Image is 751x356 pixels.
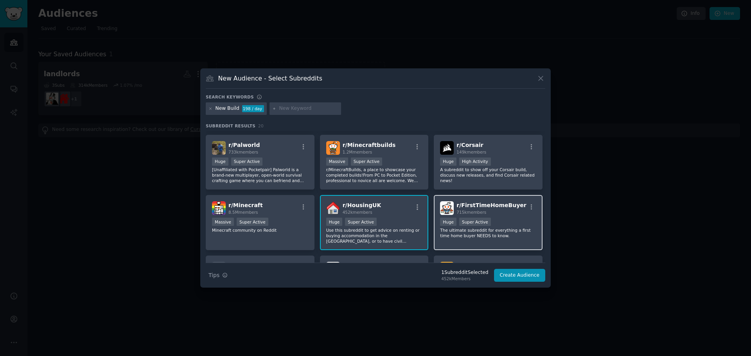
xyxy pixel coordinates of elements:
[456,150,486,154] span: 149k members
[228,150,258,154] span: 733k members
[228,142,260,148] span: r/ Palworld
[279,105,338,112] input: New Keyword
[228,210,258,215] span: 8.5M members
[441,276,488,281] div: 452k Members
[440,218,456,226] div: Huge
[242,105,264,112] div: 198 / day
[206,268,230,282] button: Tips
[326,262,340,275] img: irishpersonalfinance
[440,141,454,155] img: Corsair
[326,218,343,226] div: Huge
[440,262,454,275] img: GardeningUK
[440,227,536,238] p: The ultimate subreddit for everything a first time home buyer NEEDS to know.
[326,201,340,215] img: HousingUK
[206,123,255,129] span: Subreddit Results
[343,142,396,148] span: r/ Minecraftbuilds
[212,201,226,215] img: Minecraft
[326,167,422,183] p: r/MinecraftBuilds, a place to showcase your completed builds!From PC to Pocket Edition, professio...
[326,227,422,244] p: Use this subreddit to get advice on renting or buying accommodation in the [GEOGRAPHIC_DATA], or ...
[231,157,263,166] div: Super Active
[212,227,308,233] p: Minecraft community on Reddit
[326,141,340,155] img: Minecraftbuilds
[218,74,322,82] h3: New Audience - Select Subreddits
[440,201,454,215] img: FirstTimeHomeBuyer
[212,157,228,166] div: Huge
[345,218,377,226] div: Super Active
[206,94,254,100] h3: Search keywords
[212,167,308,183] p: [Unaffiliated with Pocketpair] Palworld is a brand-new multiplayer, open-world survival crafting ...
[216,105,239,112] div: New Build
[343,210,372,215] span: 452k members
[343,150,372,154] span: 1.2M members
[237,218,268,226] div: Super Active
[258,123,264,128] span: 20
[456,210,486,215] span: 715k members
[459,157,491,166] div: High Activity
[326,157,348,166] div: Massive
[208,271,219,279] span: Tips
[228,202,263,208] span: r/ Minecraft
[441,269,488,276] div: 1 Subreddit Selected
[456,142,483,148] span: r/ Corsair
[440,157,456,166] div: Huge
[440,167,536,183] p: A subreddit to show off your Corsair build, discuss new releases, and find Corsair related news!
[343,202,381,208] span: r/ HousingUK
[494,269,546,282] button: Create Audience
[212,218,234,226] div: Massive
[459,218,491,226] div: Super Active
[212,141,226,155] img: Palworld
[456,202,526,208] span: r/ FirstTimeHomeBuyer
[351,157,383,166] div: Super Active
